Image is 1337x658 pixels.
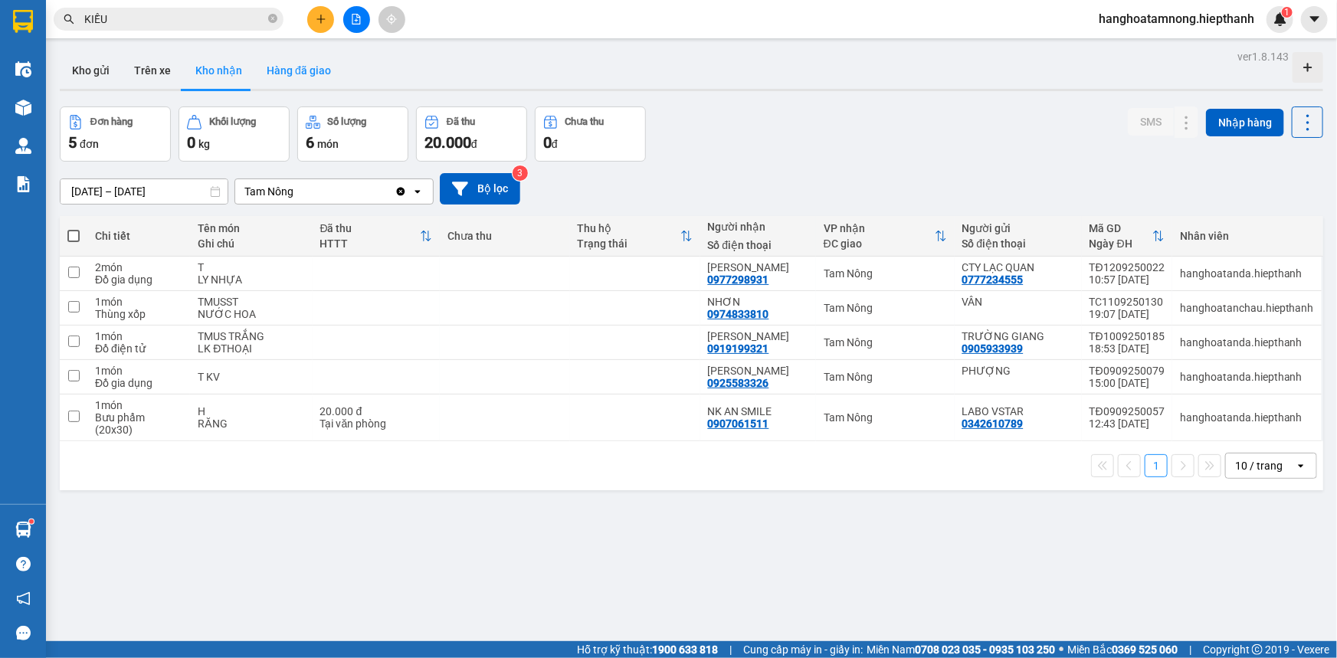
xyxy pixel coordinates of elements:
sup: 1 [1282,7,1293,18]
div: 0925583326 [708,377,769,389]
div: PHƯỢNG [962,365,1074,377]
button: Nhập hàng [1206,109,1284,136]
sup: 3 [513,165,528,181]
button: Đơn hàng5đơn [60,106,171,162]
div: hanghoatanda.hiepthanh [1180,336,1314,349]
span: message [16,626,31,640]
div: TĐ0909250079 [1090,365,1165,377]
div: LK ĐTHOẠI [198,342,304,355]
div: Đồ điện tử [95,342,182,355]
div: Tam Nông [824,302,947,314]
div: Số điện thoại [708,239,808,251]
th: Toggle SortBy [313,216,440,257]
button: Số lượng6món [297,106,408,162]
span: close-circle [268,12,277,27]
svg: open [411,185,424,198]
div: T [198,261,304,273]
div: Người gửi [962,222,1074,234]
div: 10 / trang [1235,458,1283,473]
button: Khối lượng0kg [179,106,290,162]
img: warehouse-icon [15,138,31,154]
svg: Clear value [395,185,407,198]
div: Chưa thu [447,230,562,242]
button: Kho gửi [60,52,122,89]
img: warehouse-icon [15,522,31,538]
div: LY NHỰA [198,273,304,286]
strong: 0369 525 060 [1112,643,1178,656]
div: HOÀNG ANH [708,330,808,342]
div: Tam Nông [824,267,947,280]
div: 2 món [95,261,182,273]
div: hanghoatanchau.hiepthanh [1180,302,1314,314]
span: đ [471,138,477,150]
div: Chi tiết [95,230,182,242]
button: Đã thu20.000đ [416,106,527,162]
div: hanghoatanda.hiepthanh [1180,411,1314,424]
div: HTTT [320,237,420,250]
span: ⚪️ [1059,647,1063,653]
button: caret-down [1301,6,1328,33]
span: món [317,138,339,150]
img: logo-vxr [13,10,33,33]
button: plus [307,6,334,33]
div: Đồ gia dụng [95,377,182,389]
span: Miền Nam [867,641,1055,658]
span: plus [316,14,326,25]
sup: 1 [29,519,34,524]
input: Tìm tên, số ĐT hoặc mã đơn [84,11,265,28]
div: 18:53 [DATE] [1090,342,1165,355]
svg: open [1295,460,1307,472]
span: 1 [1284,7,1289,18]
div: Chưa thu [565,116,605,127]
strong: 1900 633 818 [652,643,718,656]
th: Toggle SortBy [816,216,955,257]
span: kg [198,138,210,150]
span: 5 [68,133,77,152]
button: Trên xe [122,52,183,89]
div: Đã thu [320,222,420,234]
div: Ghi chú [198,237,304,250]
div: 1 món [95,399,182,411]
span: 0 [187,133,195,152]
span: đơn [80,138,99,150]
span: copyright [1252,644,1263,655]
span: 20.000 [424,133,471,152]
div: Đơn hàng [90,116,133,127]
button: 1 [1145,454,1168,477]
span: đ [552,138,558,150]
div: KIM SANG [708,261,808,273]
div: Ngày ĐH [1090,237,1152,250]
img: solution-icon [15,176,31,192]
div: Số điện thoại [962,237,1074,250]
div: Thu hộ [578,222,680,234]
button: aim [378,6,405,33]
div: 1 món [95,365,182,377]
div: TC1109250130 [1090,296,1165,308]
div: Nhân viên [1180,230,1314,242]
button: Bộ lọc [440,173,520,205]
span: file-add [351,14,362,25]
span: notification [16,591,31,606]
div: Tam Nông [824,371,947,383]
div: Khối lượng [209,116,256,127]
div: 0907061511 [708,417,769,430]
span: aim [386,14,397,25]
span: Miền Bắc [1067,641,1178,658]
div: 0977298931 [708,273,769,286]
div: Đồ gia dụng [95,273,182,286]
button: Kho nhận [183,52,254,89]
div: Số lượng [328,116,367,127]
span: search [64,14,74,25]
div: T KV [198,371,304,383]
div: TMUS TRẮNG [198,330,304,342]
div: Tại văn phòng [320,417,432,430]
div: 1 món [95,296,182,308]
div: ĐC giao [824,237,935,250]
div: 0974833810 [708,308,769,320]
button: SMS [1128,108,1174,136]
span: close-circle [268,14,277,23]
div: NHƠN [708,296,808,308]
div: VÂN [962,296,1074,308]
th: Toggle SortBy [570,216,700,257]
input: Selected Tam Nông. [295,184,297,199]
